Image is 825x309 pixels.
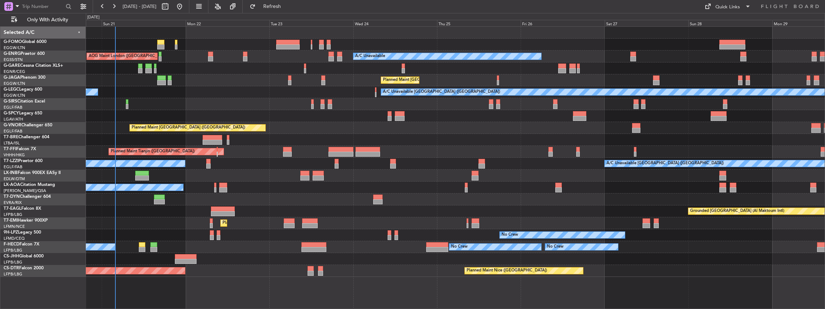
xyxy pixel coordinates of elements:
a: G-VNORChallenger 650 [4,123,52,127]
a: EGGW/LTN [4,93,25,98]
span: G-GARE [4,64,20,68]
span: T7-EAGL [4,206,21,211]
div: Tue 23 [269,20,353,26]
div: No Crew [451,241,468,252]
span: F-HECD [4,242,19,247]
a: LGAV/ATH [4,117,23,122]
a: G-JAGAPhenom 300 [4,75,45,80]
span: Refresh [257,4,287,9]
span: T7-EMI [4,218,18,223]
div: Sun 28 [688,20,772,26]
button: Refresh [246,1,290,12]
span: CS-JHH [4,254,19,258]
a: LFPB/LBG [4,248,22,253]
a: CS-JHHGlobal 6000 [4,254,44,258]
a: LFPB/LBG [4,271,22,277]
span: G-SIRS [4,99,17,104]
input: Trip Number [22,1,63,12]
a: G-SIRSCitation Excel [4,99,45,104]
a: T7-LZZIPraetor 600 [4,159,43,163]
span: T7-DYN [4,195,20,199]
a: T7-EAGLFalcon 8X [4,206,41,211]
a: 9H-LPZLegacy 500 [4,230,41,235]
span: G-LEGC [4,87,19,92]
a: G-ENRGPraetor 600 [4,52,45,56]
a: EVRA/RIX [4,200,22,205]
a: LFPB/LBG [4,212,22,217]
div: AOG Maint London ([GEOGRAPHIC_DATA]) [89,51,169,62]
span: G-JAGA [4,75,20,80]
span: T7-BRE [4,135,18,139]
div: Planned Maint Nice ([GEOGRAPHIC_DATA]) [467,265,547,276]
a: G-GARECessna Citation XLS+ [4,64,63,68]
a: EGLF/FAB [4,129,22,134]
a: T7-DYNChallenger 604 [4,195,51,199]
a: T7-BREChallenger 604 [4,135,49,139]
div: Planned Maint [GEOGRAPHIC_DATA] [222,218,291,229]
span: G-VNOR [4,123,21,127]
a: EGGW/LTN [4,45,25,51]
a: T7-FFIFalcon 7X [4,147,36,151]
a: LX-AOACitation Mustang [4,183,55,187]
div: Grounded [GEOGRAPHIC_DATA] (Al Maktoum Intl) [690,206,784,217]
a: EGLF/FAB [4,105,22,110]
a: EGLF/FAB [4,164,22,170]
span: Only With Activity [19,17,76,22]
a: VHHH/HKG [4,152,25,158]
a: LX-INBFalcon 900EX EASy II [4,171,61,175]
a: F-HECDFalcon 7X [4,242,39,247]
button: Only With Activity [8,14,78,26]
div: Planned Maint [GEOGRAPHIC_DATA] ([GEOGRAPHIC_DATA]) [132,122,245,133]
button: Quick Links [701,1,754,12]
span: G-FOMO [4,40,22,44]
span: G-ENRG [4,52,21,56]
div: Thu 25 [437,20,521,26]
span: CS-DTR [4,266,19,270]
span: 9H-LPZ [4,230,18,235]
a: G-SPCYLegacy 650 [4,111,42,116]
a: CS-DTRFalcon 2000 [4,266,44,270]
span: LX-AOA [4,183,20,187]
a: EDLW/DTM [4,176,25,182]
div: No Crew [502,230,518,240]
a: EGGW/LTN [4,81,25,86]
div: Quick Links [715,4,740,11]
div: [DATE] [87,14,100,21]
div: No Crew [547,241,564,252]
a: G-FOMOGlobal 6000 [4,40,47,44]
a: LFMN/NCE [4,224,25,229]
span: T7-FFI [4,147,16,151]
a: EGSS/STN [4,57,23,62]
div: Planned Maint [GEOGRAPHIC_DATA] ([GEOGRAPHIC_DATA]) [383,75,497,86]
a: G-LEGCLegacy 600 [4,87,42,92]
div: A/C Unavailable [GEOGRAPHIC_DATA] ([GEOGRAPHIC_DATA]) [383,87,500,97]
div: Sat 27 [605,20,688,26]
div: A/C Unavailable [355,51,385,62]
a: [PERSON_NAME]/QSA [4,188,46,193]
a: T7-EMIHawker 900XP [4,218,48,223]
a: LFMD/CEQ [4,236,25,241]
div: Wed 24 [353,20,437,26]
span: G-SPCY [4,111,19,116]
a: LFPB/LBG [4,260,22,265]
div: Fri 26 [521,20,604,26]
a: LTBA/ISL [4,140,20,146]
div: A/C Unavailable [GEOGRAPHIC_DATA] ([GEOGRAPHIC_DATA]) [606,158,724,169]
div: Planned Maint Tianjin ([GEOGRAPHIC_DATA]) [111,146,195,157]
div: Sun 21 [102,20,185,26]
span: T7-LZZI [4,159,18,163]
span: [DATE] - [DATE] [123,3,156,10]
div: Mon 22 [186,20,269,26]
span: LX-INB [4,171,18,175]
a: EGNR/CEG [4,69,25,74]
